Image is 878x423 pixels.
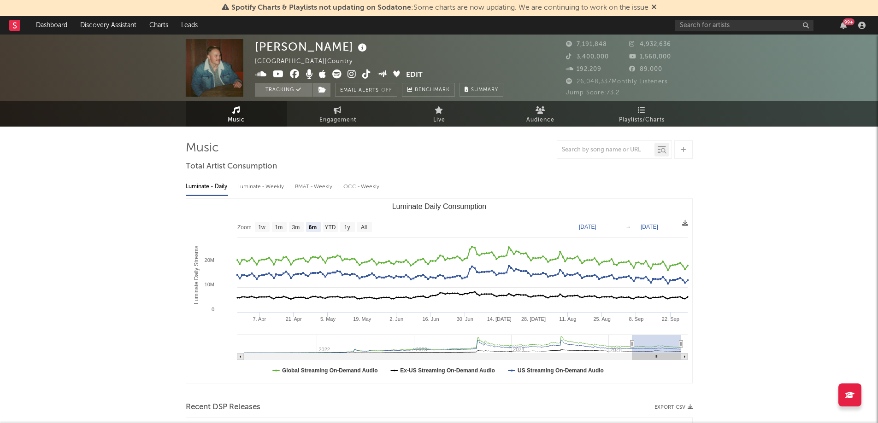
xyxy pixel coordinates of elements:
[186,101,287,127] a: Music
[255,56,363,67] div: [GEOGRAPHIC_DATA] | Country
[406,70,423,81] button: Edit
[389,101,490,127] a: Live
[308,224,316,231] text: 6m
[456,316,473,322] text: 30. Jun
[186,199,692,383] svg: Luminate Daily Consumption
[629,316,643,322] text: 8. Sep
[255,83,312,97] button: Tracking
[651,4,657,12] span: Dismiss
[389,316,403,322] text: 2. Jun
[654,405,693,410] button: Export CSV
[579,224,596,230] text: [DATE]
[566,79,668,85] span: 26,048,337 Monthly Listeners
[487,316,511,322] text: 14. [DATE]
[402,83,455,97] a: Benchmark
[661,316,679,322] text: 22. Sep
[211,307,214,312] text: 0
[320,316,336,322] text: 5. May
[231,4,411,12] span: Spotify Charts & Playlists not updating on Sodatone
[231,4,648,12] span: : Some charts are now updating. We are continuing to work on the issue
[237,179,286,195] div: Luminate - Weekly
[343,179,380,195] div: OCC - Weekly
[292,224,300,231] text: 3m
[381,88,392,93] em: Off
[29,16,74,35] a: Dashboard
[591,101,693,127] a: Playlists/Charts
[74,16,143,35] a: Discovery Assistant
[175,16,204,35] a: Leads
[566,41,607,47] span: 7,191,848
[204,257,214,263] text: 20M
[186,179,228,195] div: Luminate - Daily
[287,101,389,127] a: Engagement
[629,54,671,60] span: 1,560,000
[319,115,356,126] span: Engagement
[237,224,252,231] text: Zoom
[295,179,334,195] div: BMAT - Weekly
[204,282,214,287] text: 10M
[193,246,199,304] text: Luminate Daily Streams
[335,83,397,97] button: Email AlertsOff
[843,18,854,25] div: 99 +
[285,316,301,322] text: 21. Apr
[400,367,495,374] text: Ex-US Streaming On-Demand Audio
[559,316,576,322] text: 11. Aug
[360,224,366,231] text: All
[521,316,545,322] text: 28. [DATE]
[415,85,450,96] span: Benchmark
[186,402,260,413] span: Recent DSP Releases
[258,224,265,231] text: 1w
[619,115,665,126] span: Playlists/Charts
[282,367,378,374] text: Global Streaming On-Demand Audio
[324,224,336,231] text: YTD
[840,22,847,29] button: 99+
[526,115,554,126] span: Audience
[557,146,654,154] input: Search by song name or URL
[641,224,658,230] text: [DATE]
[566,90,619,96] span: Jump Score: 73.2
[629,41,671,47] span: 4,932,636
[186,161,277,172] span: Total Artist Consumption
[518,367,604,374] text: US Streaming On-Demand Audio
[275,224,283,231] text: 1m
[433,115,445,126] span: Live
[143,16,175,35] a: Charts
[392,203,486,210] text: Luminate Daily Consumption
[255,39,369,54] div: [PERSON_NAME]
[344,224,350,231] text: 1y
[471,87,498,93] span: Summary
[593,316,610,322] text: 25. Aug
[629,66,662,72] span: 89,000
[490,101,591,127] a: Audience
[625,224,631,230] text: →
[422,316,439,322] text: 16. Jun
[566,54,609,60] span: 3,400,000
[353,316,371,322] text: 19. May
[253,316,266,322] text: 7. Apr
[228,115,245,126] span: Music
[566,66,601,72] span: 192,209
[675,20,813,31] input: Search for artists
[460,83,503,97] button: Summary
